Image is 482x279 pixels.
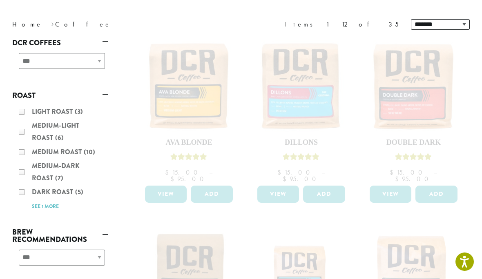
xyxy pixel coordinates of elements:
nav: Breadcrumb [12,20,229,29]
a: Brew Recommendations [12,225,108,246]
a: Home [12,20,42,29]
div: DCR Coffees [12,50,108,79]
div: Roast [12,102,108,215]
div: Items 1-12 of 35 [284,20,399,29]
a: DCR Coffees [12,36,108,50]
span: › [51,17,54,29]
div: Brew Recommendations [12,246,108,275]
a: Roast [12,89,108,102]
